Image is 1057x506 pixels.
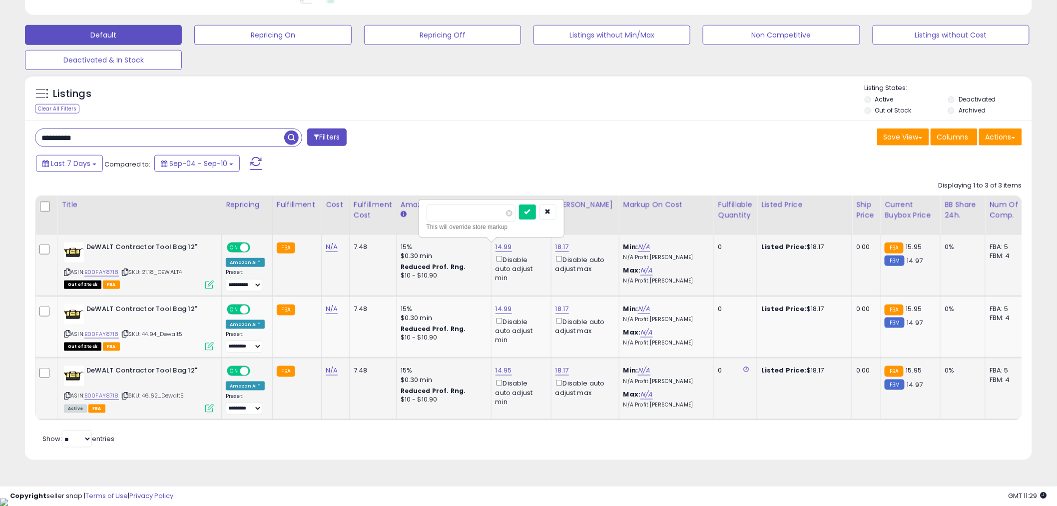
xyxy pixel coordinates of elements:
[1009,491,1047,500] span: 2025-09-18 11:29 GMT
[64,342,101,351] span: All listings that are currently out of stock and unavailable for purchase on Amazon
[228,305,240,313] span: ON
[907,380,923,389] span: 14.97
[84,268,119,276] a: B00FAY87I8
[761,199,848,210] div: Listed Price
[640,327,652,337] a: N/A
[226,269,265,291] div: Preset:
[86,242,208,254] b: DeWALT Contractor Tool Bag 12"
[401,199,487,210] div: Amazon Fees
[401,375,484,384] div: $0.30 min
[120,268,182,276] span: | SKU: 21.18_DEWALT4
[401,251,484,260] div: $0.30 min
[885,255,904,266] small: FBM
[496,242,512,252] a: 14.99
[129,491,173,500] a: Privacy Policy
[885,242,903,253] small: FBA
[249,243,265,252] span: OFF
[718,304,749,313] div: 0
[990,242,1023,251] div: FBA: 5
[354,199,392,220] div: Fulfillment Cost
[761,366,844,375] div: $18.17
[401,304,484,313] div: 15%
[990,366,1023,375] div: FBA: 5
[906,304,922,313] span: 15.95
[35,104,79,113] div: Clear All Filters
[326,365,338,375] a: N/A
[53,87,91,101] h5: Listings
[761,304,807,313] b: Listed Price:
[885,199,936,220] div: Current Buybox Price
[623,339,706,346] p: N/A Profit [PERSON_NAME]
[104,159,150,169] span: Compared to:
[401,386,466,395] b: Reduced Prof. Rng.
[364,25,521,45] button: Repricing Off
[623,378,706,385] p: N/A Profit [PERSON_NAME]
[61,199,217,210] div: Title
[907,318,923,327] span: 14.97
[856,366,873,375] div: 0.00
[10,491,46,500] strong: Copyright
[354,242,389,251] div: 7.48
[945,366,978,375] div: 0%
[401,313,484,322] div: $0.30 min
[945,199,981,220] div: BB Share 24h.
[496,304,512,314] a: 14.99
[226,381,265,390] div: Amazon AI *
[169,158,227,168] span: Sep-04 - Sep-10
[856,304,873,313] div: 0.00
[228,243,240,252] span: ON
[885,317,904,328] small: FBM
[623,265,641,275] b: Max:
[496,365,512,375] a: 14.95
[718,242,749,251] div: 0
[401,210,407,219] small: Amazon Fees.
[703,25,860,45] button: Non Competitive
[103,280,120,289] span: FBA
[226,320,265,329] div: Amazon AI *
[718,199,753,220] div: Fulfillable Quantity
[401,262,466,271] b: Reduced Prof. Rng.
[555,378,611,397] div: Disable auto adjust max
[86,366,208,378] b: DeWALT Contractor Tool Bag 12"
[761,365,807,375] b: Listed Price:
[85,491,128,500] a: Terms of Use
[761,242,844,251] div: $18.17
[875,95,894,103] label: Active
[623,389,641,399] b: Max:
[401,333,484,342] div: $10 - $10.90
[623,199,710,210] div: Markup on Cost
[623,242,638,251] b: Min:
[277,366,295,377] small: FBA
[277,304,295,315] small: FBA
[496,254,543,282] div: Disable auto adjust min
[401,366,484,375] div: 15%
[496,316,543,344] div: Disable auto adjust min
[226,331,265,353] div: Preset:
[959,106,986,114] label: Archived
[84,330,119,338] a: B00FAY87I8
[496,378,543,406] div: Disable auto adjust min
[326,199,345,210] div: Cost
[856,199,876,220] div: Ship Price
[623,304,638,313] b: Min:
[555,316,611,335] div: Disable auto adjust max
[42,434,114,443] span: Show: entries
[88,404,105,413] span: FBA
[718,366,749,375] div: 0
[120,330,182,338] span: | SKU: 44.94_Dewalt5
[64,242,214,288] div: ASIN:
[401,271,484,280] div: $10 - $10.90
[354,304,389,313] div: 7.48
[640,389,652,399] a: N/A
[25,25,182,45] button: Default
[64,304,84,324] img: 41OD3RKaLLL._SL40_.jpg
[64,280,101,289] span: All listings that are currently out of stock and unavailable for purchase on Amazon
[84,391,119,400] a: B00FAY87I8
[761,242,807,251] b: Listed Price:
[937,132,969,142] span: Columns
[931,128,978,145] button: Columns
[64,404,87,413] span: All listings currently available for purchase on Amazon
[619,195,714,235] th: The percentage added to the cost of goods (COGS) that forms the calculator for Min & Max prices.
[885,366,903,377] small: FBA
[64,366,214,411] div: ASIN:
